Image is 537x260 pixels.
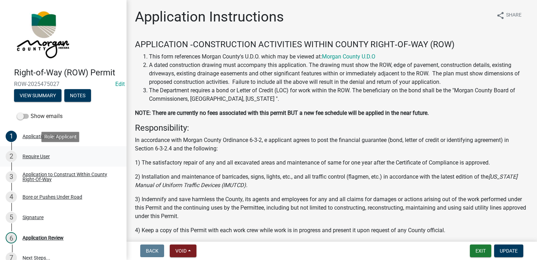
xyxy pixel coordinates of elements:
li: A dated construction drawing must accompany this application. The drawing must show the ROW, edge... [149,61,529,86]
div: Bore or Pushes Under Road [22,194,82,199]
button: shareShare [491,8,527,22]
div: Application to Construct Within County Right-Of-Way [22,172,115,182]
div: Signature [22,215,44,220]
div: Application Instructions [22,134,75,139]
strong: NOTE: There are currently no fees associated with this permit BUT a new fee schedule will be appl... [135,110,429,116]
p: 4) Keep a copy of this Permit with each work crew while work is in progress and present it upon r... [135,226,529,235]
h4: Responsibility: [135,123,529,133]
li: The Department requires a bond or Letter of Credit (LOC) for work within the ROW. The beneficiary... [149,86,529,103]
button: View Summary [14,89,62,102]
h4: APPLICATION ‐CONSTRUCTION ACTIVITIES WITHIN COUNTY RIGHT‐OF‐WAY (ROW) [135,39,529,50]
h4: Right-of-Way (ROW) Permit [14,68,121,78]
span: Back [146,248,158,254]
span: ROW-2025475027 [14,81,112,87]
i: share [496,11,505,20]
button: Back [140,244,164,257]
a: Morgan County U.D.O [322,53,375,60]
button: Void [170,244,196,257]
div: Require User [22,154,50,159]
span: Update [500,248,518,254]
i: [US_STATE] Manual of Uniform Traffic Devices (IMUTCD). [135,173,517,188]
wm-modal-confirm: Notes [64,93,91,99]
div: 2 [6,151,17,162]
div: 1 [6,131,17,142]
span: Share [506,11,522,20]
div: Role: Applicant [41,132,79,142]
img: Morgan County, Indiana [14,7,71,60]
p: 2) Installation and maintenance of barricades, signs, lights, etc., and all traffic control (flag... [135,173,529,190]
button: Notes [64,89,91,102]
label: Show emails [17,112,63,120]
div: 6 [6,232,17,243]
h1: Application Instructions [135,8,284,25]
div: 5 [6,212,17,223]
p: 3) Indemnify and save harmless the County, its agents and employees for any and all claims for da... [135,195,529,221]
a: Edit [115,81,125,87]
div: 3 [6,171,17,182]
div: 4 [6,191,17,203]
li: This form references Morgan County's U.D.O. which may be viewed at: [149,52,529,61]
button: Exit [470,244,491,257]
span: Void [175,248,187,254]
p: In accordance with Morgan County Ordinance 6-3-2, e applicant agrees to post the financial guaran... [135,136,529,153]
wm-modal-confirm: Edit Application Number [115,81,125,87]
wm-modal-confirm: Summary [14,93,62,99]
div: Application Review [22,235,64,240]
p: 1) The satisfactory repair of any and all excavated areas and maintenance of same for one year af... [135,159,529,167]
button: Update [494,244,523,257]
